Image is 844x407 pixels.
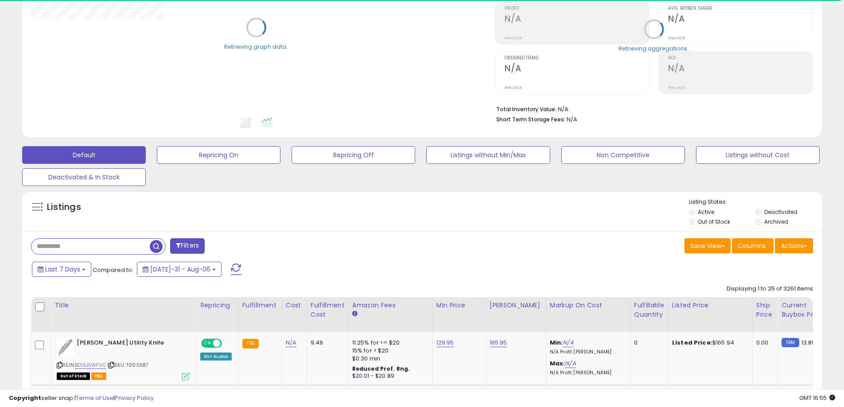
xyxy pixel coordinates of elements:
span: ON [202,340,213,347]
div: Fulfillment Cost [311,301,345,319]
label: Archived [764,218,788,225]
div: Fulfillment [242,301,278,310]
button: Non Competitive [561,146,685,164]
div: Repricing [200,301,235,310]
b: Reduced Prof. Rng. [352,365,410,372]
div: 15% for > $20 [352,347,426,355]
button: Actions [775,238,813,253]
button: Columns [732,238,774,253]
a: B015J5WFVC [75,361,106,369]
div: 0.00 [756,339,771,347]
button: [DATE]-31 - Aug-06 [137,262,222,277]
button: Deactivated & In Stock [22,168,146,186]
div: Retrieving graph data.. [224,43,289,50]
button: Repricing On [157,146,280,164]
h5: Listings [47,201,81,213]
div: Ship Price [756,301,774,319]
button: Listings without Cost [696,146,820,164]
small: FBA [242,339,259,349]
div: Amazon Fees [352,301,429,310]
span: 2025-08-14 16:55 GMT [799,394,835,402]
button: Last 7 Days [32,262,91,277]
span: 13.89 [801,338,816,347]
a: 129.95 [436,338,454,347]
span: [DATE]-31 - Aug-06 [150,265,210,274]
small: Amazon Fees. [352,310,358,318]
strong: Copyright [9,394,41,402]
p: Listing States: [689,198,822,206]
span: Last 7 Days [45,265,80,274]
a: 165.95 [490,338,507,347]
div: Markup on Cost [550,301,626,310]
div: Min Price [436,301,482,310]
span: OFF [221,340,235,347]
b: [PERSON_NAME] Utility Knife [77,339,184,349]
div: Win BuyBox [200,353,232,360]
div: Fulfillable Quantity [634,301,665,319]
span: | SKU: T003387 [107,361,148,368]
div: $20.01 - $20.89 [352,372,426,380]
b: Max: [550,359,565,368]
div: Displaying 1 to 25 of 3261 items [727,285,813,293]
small: FBM [782,338,799,347]
p: N/A Profit [PERSON_NAME] [550,349,623,355]
div: [PERSON_NAME] [490,301,542,310]
label: Deactivated [764,208,797,216]
div: Retrieving aggregations.. [618,44,690,52]
a: N/A [286,338,296,347]
button: Filters [170,238,205,254]
th: The percentage added to the cost of goods (COGS) that forms the calculator for Min & Max prices. [546,297,630,332]
div: seller snap | | [9,394,154,403]
span: FBA [91,372,106,380]
div: Cost [286,301,303,310]
div: Current Buybox Price [782,301,827,319]
span: All listings that are currently out of stock and unavailable for purchase on Amazon [57,372,90,380]
img: 31um4ljPyXL._SL40_.jpg [57,339,74,357]
label: Out of Stock [698,218,730,225]
span: Compared to: [93,266,133,274]
div: ASIN: [57,339,190,379]
p: N/A Profit [PERSON_NAME] [550,370,623,376]
div: Title [54,301,193,310]
div: 11.25% for <= $20 [352,339,426,347]
div: $0.30 min [352,355,426,363]
a: N/A [563,338,573,347]
span: Columns [738,241,766,250]
div: 0 [634,339,661,347]
button: Save View [685,238,731,253]
div: Listed Price [672,301,749,310]
a: N/A [565,359,576,368]
a: Terms of Use [76,394,113,402]
label: Active [698,208,714,216]
a: Privacy Policy [115,394,154,402]
b: Listed Price: [672,338,712,347]
button: Repricing Off [292,146,415,164]
div: 9.49 [311,339,342,347]
b: Min: [550,338,563,347]
button: Default [22,146,146,164]
button: Listings without Min/Max [426,146,550,164]
div: $165.94 [672,339,746,347]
